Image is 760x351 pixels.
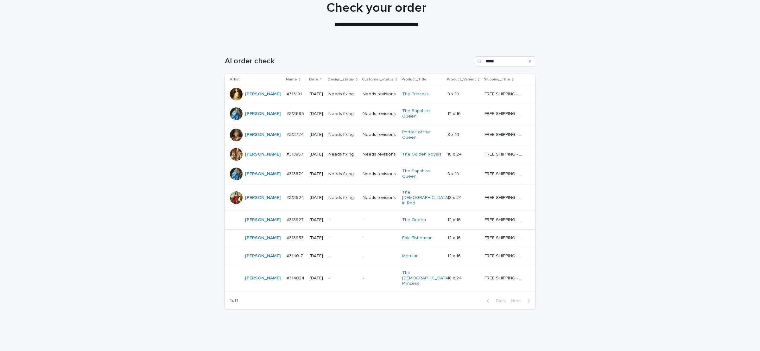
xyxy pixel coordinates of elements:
[328,132,358,137] p: Needs fixing
[484,170,525,177] p: FREE SHIPPING - preview in 1-2 business days, after your approval delivery will take 5-10 b.d.
[362,76,394,83] p: Customer_status
[402,92,429,97] a: The Princess
[328,235,358,241] p: -
[310,111,323,117] p: [DATE]
[447,274,463,281] p: 18 x 24
[221,0,532,16] h1: Check your order
[363,92,397,97] p: Needs revisions
[328,76,354,83] p: Design_status
[328,92,358,97] p: Needs fixing
[447,90,460,97] p: 8 x 10
[225,293,244,309] p: 1 of 1
[402,169,442,179] a: The Sapphire Queen
[245,235,281,241] a: [PERSON_NAME]
[363,253,397,259] p: -
[363,276,397,281] p: -
[402,108,442,119] a: The Sapphire Queen
[225,57,472,66] h1: AI order check
[363,171,397,177] p: Needs revisions
[402,190,449,206] a: The [DEMOGRAPHIC_DATA] In Red
[492,299,506,303] span: Back
[287,170,305,177] p: #313874
[245,132,281,137] a: [PERSON_NAME]
[447,216,462,223] p: 12 x 16
[482,298,508,304] button: Back
[287,216,305,223] p: #313927
[447,150,463,157] p: 18 x 24
[363,152,397,157] p: Needs revisions
[484,194,525,201] p: FREE SHIPPING - preview in 1-2 business days, after your approval delivery will take 6-10 busines...
[484,131,525,137] p: FREE SHIPPING - preview in 1-2 business days, after your approval delivery will take 5-10 b.d.
[511,299,525,303] span: Next
[310,132,323,137] p: [DATE]
[447,76,476,83] p: Product_Variant
[402,235,433,241] a: Epic Fisherman
[402,152,441,157] a: The Golden Royals
[225,247,535,265] tr: [PERSON_NAME] #314017#314017 [DATE]--Merman 12 x 1612 x 16 FREE SHIPPING - preview in 1-2 busines...
[447,234,462,241] p: 12 x 16
[402,253,419,259] a: Merman
[225,145,535,163] tr: [PERSON_NAME] #313857#313857 [DATE]Needs fixingNeeds revisionsThe Golden Royals 18 x 2418 x 24 FR...
[328,276,358,281] p: -
[310,235,323,241] p: [DATE]
[363,217,397,223] p: -
[328,253,358,259] p: -
[328,217,358,223] p: -
[484,110,525,117] p: FREE SHIPPING - preview in 1-2 business days, after your approval delivery will take 5-10 b.d.
[245,171,281,177] a: [PERSON_NAME]
[287,110,305,117] p: #313695
[310,92,323,97] p: [DATE]
[484,150,525,157] p: FREE SHIPPING - preview in 1-2 business days, after your approval delivery will take 5-10 b.d.
[484,216,525,223] p: FREE SHIPPING - preview in 1-2 business days, after your approval delivery will take 5-10 b.d.
[230,76,240,83] p: Artist
[225,211,535,229] tr: [PERSON_NAME] #313927#313927 [DATE]--The Queen 12 x 1612 x 16 FREE SHIPPING - preview in 1-2 busi...
[475,56,535,67] input: Search
[310,217,323,223] p: [DATE]
[225,229,535,247] tr: [PERSON_NAME] #313953#313953 [DATE]--Epic Fisherman 12 x 1612 x 16 FREE SHIPPING - preview in 1-2...
[508,298,535,304] button: Next
[328,152,358,157] p: Needs fixing
[287,194,305,201] p: #313924
[309,76,318,83] p: Date
[484,274,525,281] p: FREE SHIPPING - preview in 1-2 business days, after your approval delivery will take 5-10 b.d.
[245,92,281,97] a: [PERSON_NAME]
[310,276,323,281] p: [DATE]
[245,195,281,201] a: [PERSON_NAME]
[328,195,358,201] p: Needs fixing
[287,274,306,281] p: #314024
[245,217,281,223] a: [PERSON_NAME]
[310,195,323,201] p: [DATE]
[287,252,304,259] p: #314017
[287,150,305,157] p: #313857
[245,111,281,117] a: [PERSON_NAME]
[363,132,397,137] p: Needs revisions
[363,195,397,201] p: Needs revisions
[402,217,426,223] a: The Queen
[402,270,449,286] a: The [DEMOGRAPHIC_DATA] Princess
[286,76,297,83] p: Name
[287,131,305,137] p: #313724
[225,163,535,185] tr: [PERSON_NAME] #313874#313874 [DATE]Needs fixingNeeds revisionsThe Sapphire Queen 8 x 108 x 10 FRE...
[310,253,323,259] p: [DATE]
[447,252,462,259] p: 12 x 16
[447,110,462,117] p: 12 x 16
[328,171,358,177] p: Needs fixing
[310,152,323,157] p: [DATE]
[363,111,397,117] p: Needs revisions
[447,170,460,177] p: 8 x 10
[245,253,281,259] a: [PERSON_NAME]
[363,235,397,241] p: -
[402,76,427,83] p: Product_Title
[245,276,281,281] a: [PERSON_NAME]
[447,194,463,201] p: 18 x 24
[287,234,305,241] p: #313953
[287,90,303,97] p: #313191
[225,265,535,291] tr: [PERSON_NAME] #314024#314024 [DATE]--The [DEMOGRAPHIC_DATA] Princess 18 x 2418 x 24 FREE SHIPPING...
[225,124,535,145] tr: [PERSON_NAME] #313724#313724 [DATE]Needs fixingNeeds revisionsPortrait of the Queen 8 x 108 x 10 ...
[484,234,525,241] p: FREE SHIPPING - preview in 1-2 business days, after your approval delivery will take 5-10 b.d.
[225,184,535,211] tr: [PERSON_NAME] #313924#313924 [DATE]Needs fixingNeeds revisionsThe [DEMOGRAPHIC_DATA] In Red 18 x ...
[484,90,525,97] p: FREE SHIPPING - preview in 1-2 business days, after your approval delivery will take 5-10 b.d.
[328,111,358,117] p: Needs fixing
[225,103,535,124] tr: [PERSON_NAME] #313695#313695 [DATE]Needs fixingNeeds revisionsThe Sapphire Queen 12 x 1612 x 16 F...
